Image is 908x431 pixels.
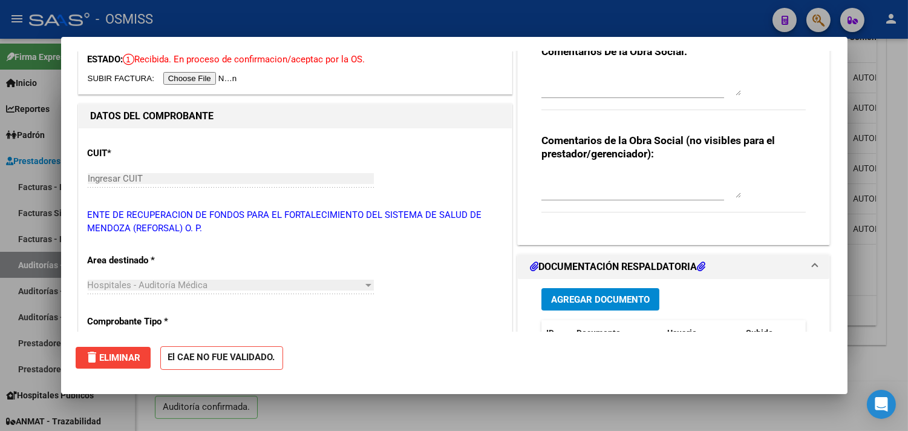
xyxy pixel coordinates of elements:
[160,346,283,370] strong: El CAE NO FUE VALIDADO.
[88,254,212,268] p: Area destinado *
[662,320,741,346] datatable-header-cell: Usuario
[91,110,214,122] strong: DATOS DEL COMPROBANTE
[88,54,123,65] span: ESTADO:
[546,328,554,338] span: ID
[123,54,365,65] span: Recibida. En proceso de confirmacion/aceptac por la OS.
[541,45,687,58] strong: Comentarios De la Obra Social:
[76,347,151,369] button: Eliminar
[541,320,572,346] datatable-header-cell: ID
[746,328,773,338] span: Subido
[518,25,830,245] div: COMENTARIOS
[741,320,802,346] datatable-header-cell: Subido
[88,315,212,329] p: Comprobante Tipo *
[88,146,212,160] p: CUIT
[88,280,208,291] span: Hospitales - Auditoría Médica
[572,320,662,346] datatable-header-cell: Documento
[867,390,896,419] div: Open Intercom Messenger
[85,352,141,363] span: Eliminar
[518,255,830,279] mat-expansion-panel-header: DOCUMENTACIÓN RESPALDATORIA
[88,208,503,235] p: ENTE DE RECUPERACION DE FONDOS PARA EL FORTALECIMIENTO DEL SISTEMA DE SALUD DE MENDOZA (REFORSAL)...
[541,288,659,311] button: Agregar Documento
[551,294,650,305] span: Agregar Documento
[85,350,100,364] mat-icon: delete
[667,328,697,338] span: Usuario
[576,328,621,338] span: Documento
[530,260,705,274] h1: DOCUMENTACIÓN RESPALDATORIA
[541,134,775,160] strong: Comentarios de la Obra Social (no visibles para el prestador/gerenciador):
